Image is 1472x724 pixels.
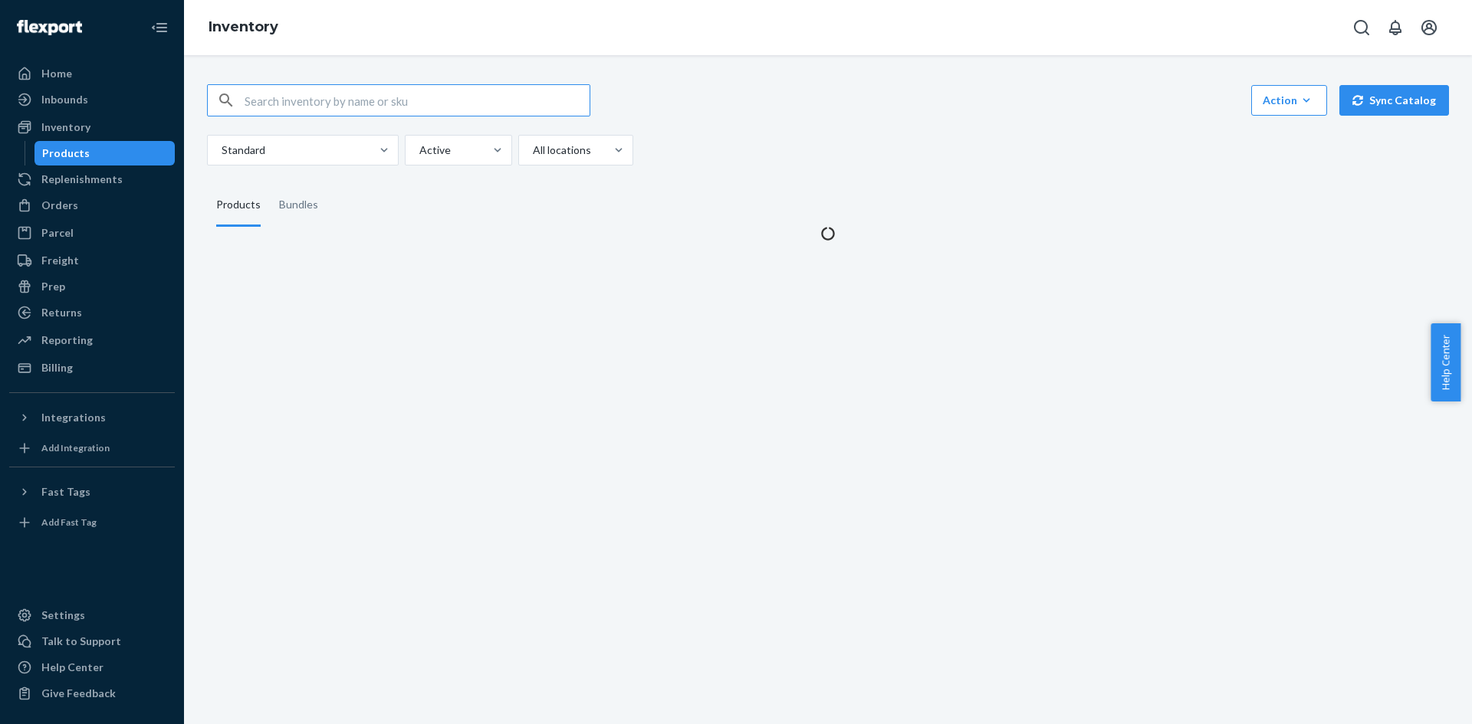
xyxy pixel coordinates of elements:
[41,441,110,454] div: Add Integration
[1339,85,1449,116] button: Sync Catalog
[41,660,103,675] div: Help Center
[9,61,175,86] a: Home
[9,221,175,245] a: Parcel
[41,360,73,375] div: Billing
[9,681,175,706] button: Give Feedback
[9,300,175,325] a: Returns
[1346,12,1377,43] button: Open Search Box
[1414,12,1444,43] button: Open account menu
[1380,12,1411,43] button: Open notifications
[41,484,90,500] div: Fast Tags
[9,355,175,380] a: Billing
[9,655,175,680] a: Help Center
[209,18,278,35] a: Inventory
[41,608,85,623] div: Settings
[531,143,533,158] input: All locations
[41,225,74,241] div: Parcel
[9,193,175,218] a: Orders
[41,516,97,529] div: Add Fast Tag
[216,184,261,227] div: Products
[9,405,175,430] button: Integrations
[1431,323,1460,401] button: Help Center
[1251,85,1327,116] button: Action
[41,92,88,107] div: Inbounds
[41,333,93,348] div: Reporting
[41,305,82,320] div: Returns
[245,85,590,116] input: Search inventory by name or sku
[9,248,175,273] a: Freight
[9,87,175,112] a: Inbounds
[34,141,176,165] a: Products
[41,634,121,649] div: Talk to Support
[41,253,79,268] div: Freight
[42,146,90,161] div: Products
[41,410,106,425] div: Integrations
[220,143,222,158] input: Standard
[41,686,116,701] div: Give Feedback
[9,436,175,460] a: Add Integration
[9,603,175,627] a: Settings
[144,12,175,43] button: Close Navigation
[9,629,175,654] a: Talk to Support
[1263,93,1316,108] div: Action
[9,115,175,139] a: Inventory
[41,66,72,81] div: Home
[9,480,175,504] button: Fast Tags
[41,198,78,213] div: Orders
[9,510,175,535] a: Add Fast Tag
[9,328,175,352] a: Reporting
[196,5,291,50] ol: breadcrumbs
[41,172,123,187] div: Replenishments
[279,184,318,227] div: Bundles
[17,20,82,35] img: Flexport logo
[9,274,175,299] a: Prep
[41,279,65,294] div: Prep
[41,120,90,135] div: Inventory
[418,143,419,158] input: Active
[9,167,175,192] a: Replenishments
